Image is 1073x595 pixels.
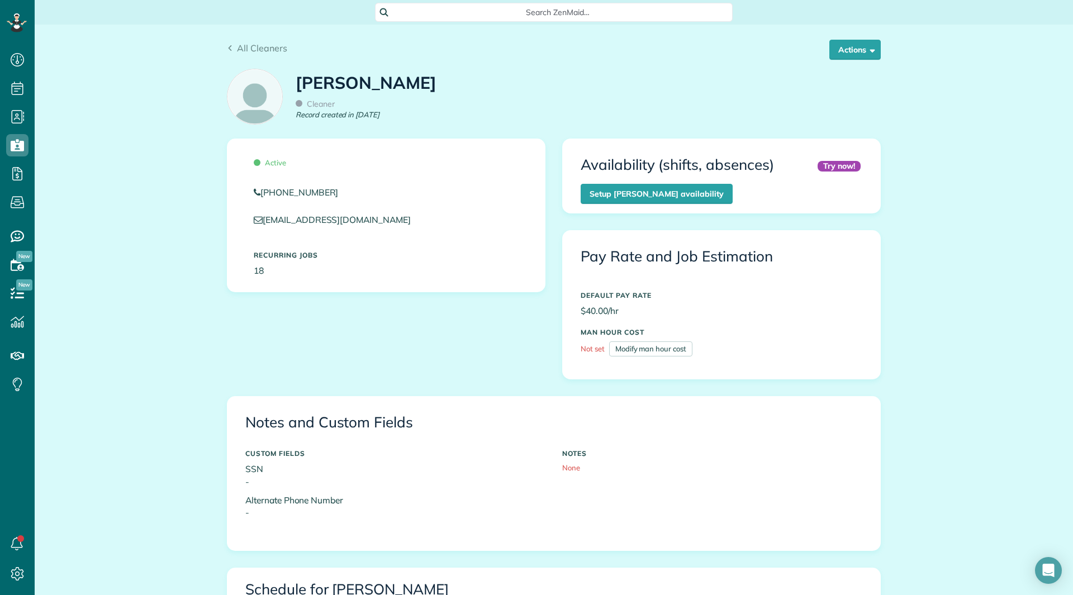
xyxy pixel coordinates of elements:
a: [EMAIL_ADDRESS][DOMAIN_NAME] [254,214,421,225]
p: 18 [254,264,519,277]
p: $40.00/hr [581,304,862,317]
a: [PHONE_NUMBER] [254,186,519,199]
span: New [16,251,32,262]
span: Not set [581,344,605,353]
span: Cleaner [296,99,335,109]
h5: MAN HOUR COST [581,329,862,336]
h3: Availability (shifts, absences) [581,157,774,173]
p: Alternate Phone Number - [245,494,545,520]
p: SSN - [245,463,545,488]
button: Actions [829,40,881,60]
img: employee_icon-c2f8239691d896a72cdd9dc41cfb7b06f9d69bdd837a2ad469be8ff06ab05b5f.png [227,69,282,124]
a: Modify man hour cost [609,341,692,356]
div: Open Intercom Messenger [1035,557,1062,584]
h5: CUSTOM FIELDS [245,450,545,457]
h5: NOTES [562,450,862,457]
span: Active [254,158,286,167]
em: Record created in [DATE] [296,110,379,120]
h1: [PERSON_NAME] [296,74,436,92]
a: All Cleaners [227,41,287,55]
h3: Notes and Custom Fields [245,415,862,431]
a: Setup [PERSON_NAME] availability [581,184,733,204]
h3: Pay Rate and Job Estimation [581,249,862,265]
span: New [16,279,32,291]
h5: Recurring Jobs [254,251,519,259]
span: None [562,463,580,472]
h5: DEFAULT PAY RATE [581,292,862,299]
span: All Cleaners [237,42,287,54]
div: Try now! [818,161,861,172]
